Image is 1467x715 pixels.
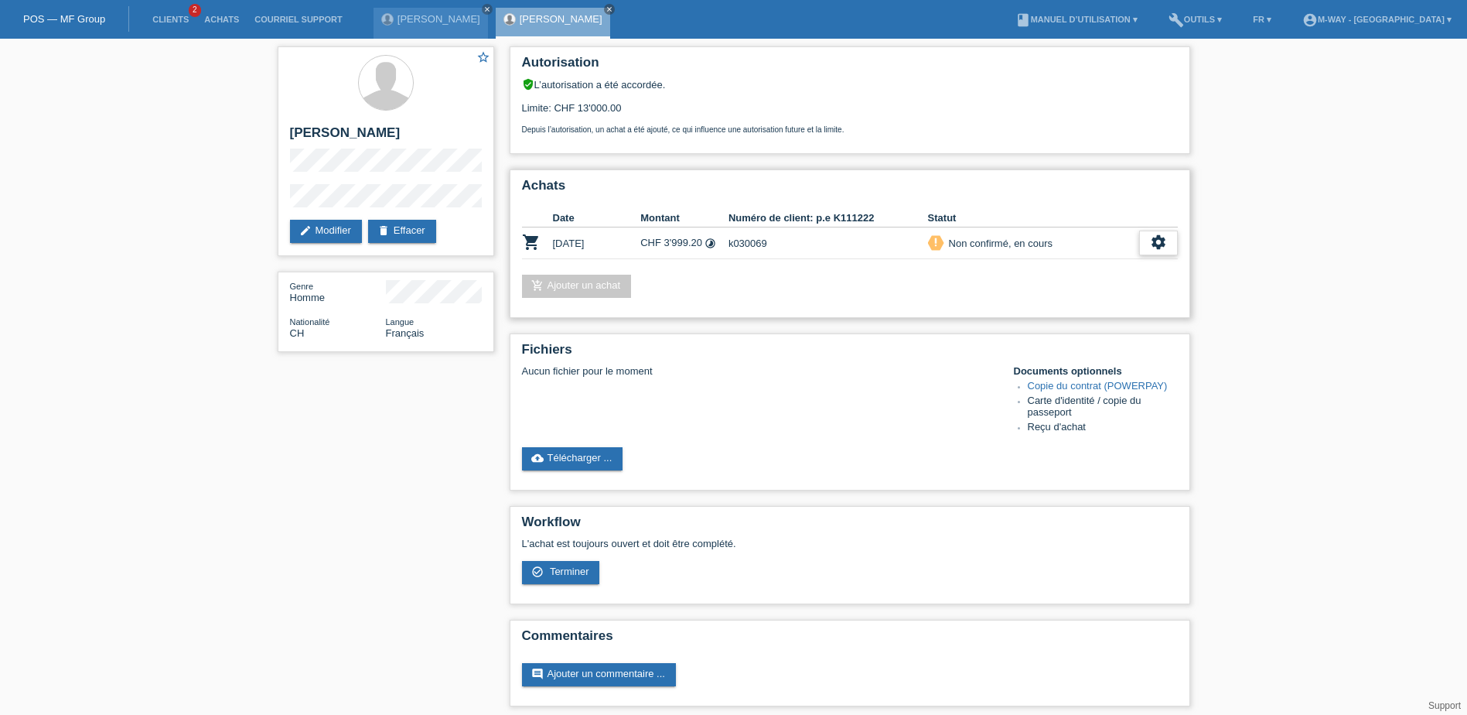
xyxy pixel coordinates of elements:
span: Français [386,327,425,339]
th: Date [553,209,641,227]
i: build [1168,12,1184,28]
a: commentAjouter un commentaire ... [522,663,676,686]
a: [PERSON_NAME] [397,13,480,25]
th: Statut [928,209,1139,227]
a: account_circlem-way - [GEOGRAPHIC_DATA] ▾ [1295,15,1459,24]
div: Aucun fichier pour le moment [522,365,994,377]
a: FR ▾ [1245,15,1279,24]
i: close [483,5,491,13]
p: L'achat est toujours ouvert et doit être complété. [522,538,1178,549]
th: Numéro de client: p.e K111222 [728,209,928,227]
a: POS — MF Group [23,13,105,25]
div: Homme [290,280,386,303]
i: edit [299,224,312,237]
a: cloud_uploadTélécharger ... [522,447,623,470]
a: [PERSON_NAME] [520,13,602,25]
i: verified_user [522,78,534,91]
a: buildOutils ▾ [1161,15,1230,24]
h4: Documents optionnels [1014,365,1178,377]
h2: Achats [522,178,1178,201]
h2: Fichiers [522,342,1178,365]
a: Support [1428,700,1461,711]
li: Carte d'identité / copie du passeport [1028,395,1178,421]
i: book [1015,12,1031,28]
span: Terminer [550,566,589,577]
a: check_circle_outline Terminer [522,561,600,584]
a: Clients [145,15,196,24]
a: editModifier [290,220,362,243]
p: Depuis l’autorisation, un achat a été ajouté, ce qui influence une autorisation future et la limite. [522,125,1178,134]
i: star_border [476,50,490,64]
i: settings [1150,234,1167,251]
a: Copie du contrat (POWERPAY) [1028,380,1168,392]
h2: Commentaires [522,628,1178,652]
th: Montant [640,209,728,227]
a: close [482,4,493,15]
span: Suisse [290,327,305,339]
h2: Workflow [522,515,1178,538]
a: Courriel Support [247,15,350,24]
i: delete [377,224,390,237]
i: add_shopping_cart [531,279,544,292]
h2: Autorisation [522,55,1178,78]
span: 2 [189,4,201,17]
a: Achats [196,15,247,24]
i: priority_high [930,237,941,248]
a: close [604,4,615,15]
i: cloud_upload [531,452,544,464]
td: [DATE] [553,227,641,259]
span: Nationalité [290,317,330,327]
td: k030069 [728,227,928,259]
a: star_border [476,50,490,67]
a: bookManuel d’utilisation ▾ [1008,15,1145,24]
div: Non confirmé, en cours [944,235,1052,251]
h2: [PERSON_NAME] [290,125,482,149]
a: deleteEffacer [368,220,436,243]
i: close [606,5,613,13]
i: comment [531,668,544,680]
div: L’autorisation a été accordée. [522,78,1178,91]
i: check_circle_outline [531,566,544,578]
i: Taux fixes (24 versements) [705,238,716,249]
i: account_circle [1302,12,1318,28]
span: Genre [290,282,314,291]
a: add_shopping_cartAjouter un achat [522,275,632,298]
li: Reçu d'achat [1028,421,1178,436]
td: CHF 3'999.20 [640,227,728,259]
span: Langue [386,317,415,327]
i: POSP00028330 [522,233,541,251]
div: Limite: CHF 13'000.00 [522,91,1178,134]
